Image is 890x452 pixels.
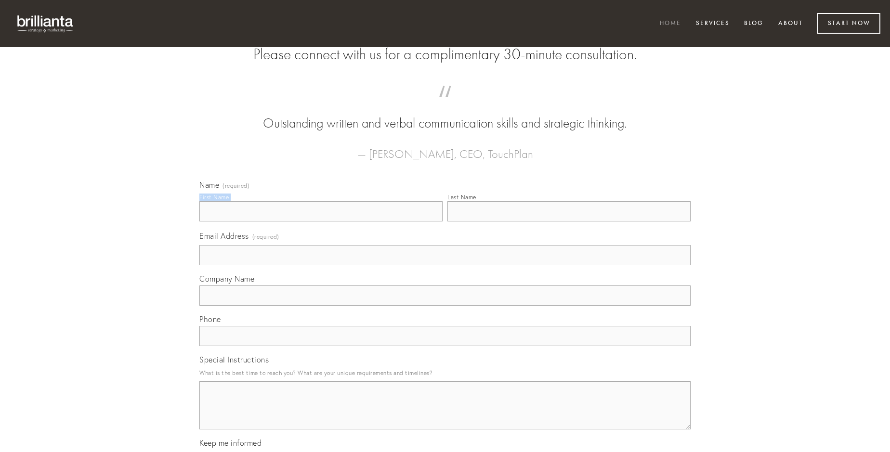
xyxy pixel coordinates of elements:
[215,95,675,114] span: “
[199,231,249,241] span: Email Address
[199,366,691,379] p: What is the best time to reach you? What are your unique requirements and timelines?
[199,314,221,324] span: Phone
[215,133,675,164] figcaption: — [PERSON_NAME], CEO, TouchPlan
[199,180,219,190] span: Name
[199,194,229,201] div: First Name
[199,45,691,64] h2: Please connect with us for a complimentary 30-minute consultation.
[222,183,249,189] span: (required)
[772,16,809,32] a: About
[10,10,82,38] img: brillianta - research, strategy, marketing
[199,438,262,448] span: Keep me informed
[215,95,675,133] blockquote: Outstanding written and verbal communication skills and strategic thinking.
[817,13,880,34] a: Start Now
[738,16,770,32] a: Blog
[199,274,254,284] span: Company Name
[199,355,269,364] span: Special Instructions
[447,194,476,201] div: Last Name
[690,16,736,32] a: Services
[654,16,687,32] a: Home
[252,230,279,243] span: (required)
